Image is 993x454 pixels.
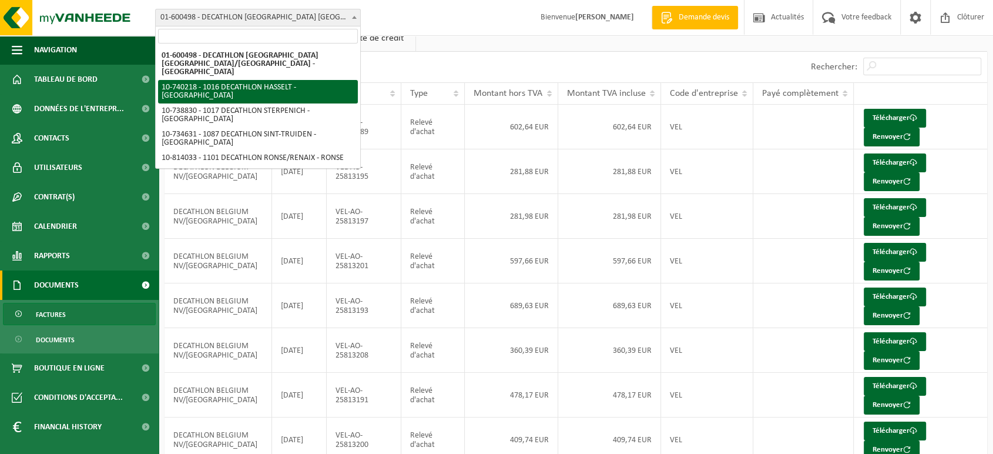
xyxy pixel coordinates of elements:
td: VEL-AO-25813191 [327,373,402,418]
td: 360,39 EUR [465,328,558,373]
span: 01-600498 - DECATHLON BELGIUM NV/SA - EVERE [155,9,361,26]
td: 602,64 EUR [465,105,558,149]
a: Télécharger [864,422,926,440]
a: Documents [3,328,156,350]
td: 689,63 EUR [558,283,661,328]
strong: [PERSON_NAME] [575,13,634,22]
span: Montant TVA incluse [567,89,646,98]
span: Boutique en ligne [34,353,105,383]
td: VEL [661,239,753,283]
td: 602,64 EUR [558,105,661,149]
span: Documents [36,329,75,351]
a: Note de crédit [337,25,415,52]
button: Renvoyer [864,351,920,370]
td: 281,98 EUR [465,194,558,239]
span: Demande devis [676,12,732,24]
td: VEL-AO-25813208 [327,328,402,373]
td: 281,98 EUR [558,194,661,239]
button: Renvoyer [864,306,920,325]
a: Télécharger [864,109,926,128]
td: VEL [661,149,753,194]
li: 10-740218 - 1016 DECATHLON HASSELT - [GEOGRAPHIC_DATA] [158,80,358,104]
td: 597,66 EUR [558,239,661,283]
span: Conditions d'accepta... [34,383,123,412]
td: 281,88 EUR [558,149,661,194]
td: Relevé d'achat [401,105,465,149]
a: Demande devis [652,6,738,29]
span: Contrat(s) [34,182,75,212]
span: Type [410,89,428,98]
li: 10-734631 - 1087 DECATHLON SINT-TRUIDEN - [GEOGRAPHIC_DATA] [158,127,358,151]
td: VEL-AO-25813195 [327,149,402,194]
button: Renvoyer [864,396,920,415]
span: Utilisateurs [34,153,82,182]
td: VEL-AO-25813197 [327,194,402,239]
td: VEL [661,328,753,373]
td: VEL-AO-25813201 [327,239,402,283]
button: Renvoyer [864,262,920,281]
td: VEL [661,194,753,239]
span: Montant hors TVA [474,89,542,98]
li: 10-814033 - 1101 DECATHLON RONSE/RENAIX - RONSE [158,151,358,166]
span: Financial History [34,412,102,442]
span: Rapports [34,241,70,271]
td: Relevé d'achat [401,239,465,283]
button: Renvoyer [864,128,920,146]
button: Renvoyer [864,172,920,191]
td: DECATHLON BELGIUM NV/[GEOGRAPHIC_DATA] [165,149,272,194]
span: Navigation [34,35,77,65]
span: Calendrier [34,212,77,241]
a: Télécharger [864,243,926,262]
td: 360,39 EUR [558,328,661,373]
td: DECATHLON BELGIUM NV/[GEOGRAPHIC_DATA] [165,328,272,373]
td: VEL [661,373,753,418]
td: [DATE] [272,239,327,283]
td: 478,17 EUR [558,373,661,418]
a: Télécharger [864,288,926,306]
td: DECATHLON BELGIUM NV/[GEOGRAPHIC_DATA] [165,283,272,328]
a: Factures [3,303,156,325]
span: Code d'entreprise [670,89,738,98]
td: Relevé d'achat [401,283,465,328]
td: Relevé d'achat [401,194,465,239]
td: [DATE] [272,373,327,418]
span: Factures [36,303,66,326]
td: 689,63 EUR [465,283,558,328]
td: [DATE] [272,194,327,239]
td: DECATHLON BELGIUM NV/[GEOGRAPHIC_DATA] [165,239,272,283]
label: Rechercher: [811,62,857,72]
span: 01-600498 - DECATHLON BELGIUM NV/SA - EVERE [156,9,360,26]
a: Télécharger [864,377,926,396]
a: Télécharger [864,153,926,172]
td: VEL-AO-25813189 [327,105,402,149]
a: Télécharger [864,198,926,217]
a: Télécharger [864,332,926,351]
td: VEL [661,283,753,328]
td: 597,66 EUR [465,239,558,283]
li: 01-600498 - DECATHLON [GEOGRAPHIC_DATA] [GEOGRAPHIC_DATA]/[GEOGRAPHIC_DATA] - [GEOGRAPHIC_DATA] [158,48,358,80]
td: VEL [661,105,753,149]
td: VEL-AO-25813193 [327,283,402,328]
li: 10-738830 - 1017 DECATHLON STERPENICH - [GEOGRAPHIC_DATA] [158,104,358,127]
span: Payé complètement [762,89,838,98]
td: DECATHLON BELGIUM NV/[GEOGRAPHIC_DATA] [165,373,272,418]
span: Données de l'entrepr... [34,94,124,123]
span: Contacts [34,123,69,153]
td: [DATE] [272,149,327,194]
span: Tableau de bord [34,65,98,94]
td: Relevé d'achat [401,328,465,373]
td: 478,17 EUR [465,373,558,418]
td: DECATHLON BELGIUM NV/[GEOGRAPHIC_DATA] [165,194,272,239]
td: Relevé d'achat [401,149,465,194]
button: Renvoyer [864,217,920,236]
td: [DATE] [272,283,327,328]
span: Documents [34,271,79,300]
td: Relevé d'achat [401,373,465,418]
td: 281,88 EUR [465,149,558,194]
td: [DATE] [272,328,327,373]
